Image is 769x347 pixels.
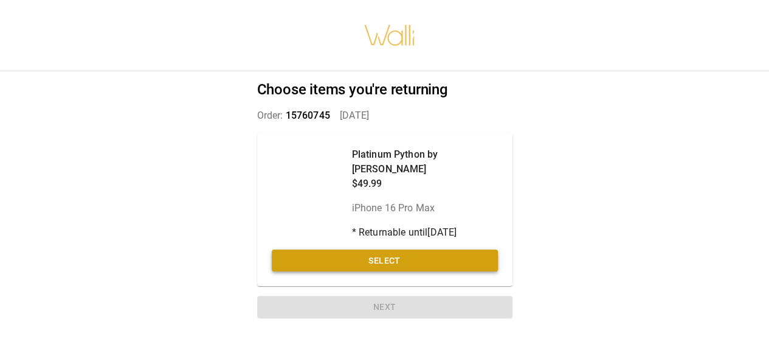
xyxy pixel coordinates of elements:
p: Order: [DATE] [257,108,512,123]
span: 15760745 [286,110,330,121]
p: iPhone 16 Pro Max [352,201,498,216]
p: * Returnable until [DATE] [352,225,498,240]
p: $49.99 [352,177,498,191]
p: Platinum Python by [PERSON_NAME] [352,147,498,177]
img: walli-inc.myshopify.com [364,9,416,61]
button: Select [272,250,498,272]
h2: Choose items you're returning [257,81,512,99]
